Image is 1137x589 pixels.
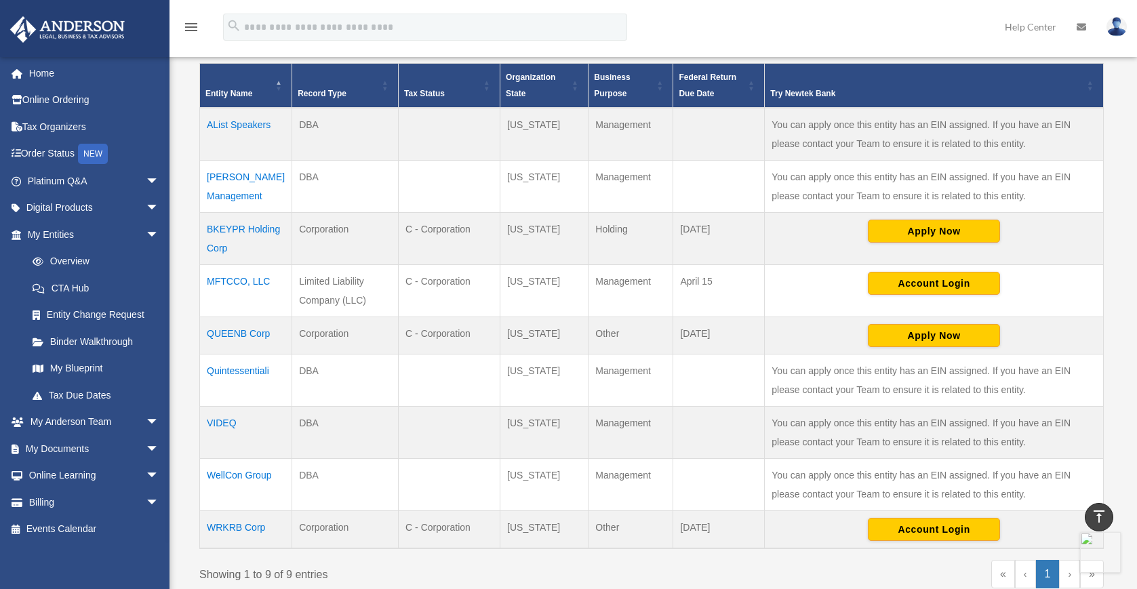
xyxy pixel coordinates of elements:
[673,317,765,354] td: [DATE]
[183,19,199,35] i: menu
[765,459,1104,511] td: You can apply once this entity has an EIN assigned. If you have an EIN please contact your Team t...
[991,560,1015,588] a: First
[589,161,673,213] td: Management
[292,407,399,459] td: DBA
[9,409,180,436] a: My Anderson Teamarrow_drop_down
[589,213,673,265] td: Holding
[9,516,180,543] a: Events Calendar
[200,64,292,108] th: Entity Name: Activate to invert sorting
[146,195,173,222] span: arrow_drop_down
[399,317,500,354] td: C - Corporation
[500,511,589,549] td: [US_STATE]
[9,140,180,168] a: Order StatusNEW
[146,489,173,516] span: arrow_drop_down
[9,489,180,516] a: Billingarrow_drop_down
[146,462,173,490] span: arrow_drop_down
[9,60,180,87] a: Home
[589,459,673,511] td: Management
[146,221,173,249] span: arrow_drop_down
[1085,503,1113,531] a: vertical_align_top
[9,167,180,195] a: Platinum Q&Aarrow_drop_down
[506,73,555,98] span: Organization State
[19,275,173,302] a: CTA Hub
[6,16,129,43] img: Anderson Advisors Platinum Portal
[500,459,589,511] td: [US_STATE]
[200,459,292,511] td: WellCon Group
[1091,508,1107,525] i: vertical_align_top
[399,511,500,549] td: C - Corporation
[500,354,589,407] td: [US_STATE]
[1059,560,1080,588] a: Next
[868,220,1000,243] button: Apply Now
[868,523,1000,534] a: Account Login
[589,354,673,407] td: Management
[673,511,765,549] td: [DATE]
[500,108,589,161] td: [US_STATE]
[199,560,641,584] div: Showing 1 to 9 of 9 entries
[200,511,292,549] td: WRKRB Corp
[9,113,180,140] a: Tax Organizers
[594,73,630,98] span: Business Purpose
[1080,560,1104,588] a: Last
[589,64,673,108] th: Business Purpose: Activate to sort
[292,511,399,549] td: Corporation
[146,409,173,436] span: arrow_drop_down
[673,64,765,108] th: Federal Return Due Date: Activate to sort
[9,87,180,114] a: Online Ordering
[200,265,292,317] td: MFTCCO, LLC
[292,265,399,317] td: Limited Liability Company (LLC)
[589,511,673,549] td: Other
[765,161,1104,213] td: You can apply once this entity has an EIN assigned. If you have an EIN please contact your Team t...
[292,64,399,108] th: Record Type: Activate to sort
[673,213,765,265] td: [DATE]
[868,277,1000,288] a: Account Login
[200,354,292,407] td: Quintessentiali
[292,213,399,265] td: Corporation
[292,459,399,511] td: DBA
[589,108,673,161] td: Management
[9,462,180,489] a: Online Learningarrow_drop_down
[19,302,173,329] a: Entity Change Request
[679,73,736,98] span: Federal Return Due Date
[765,354,1104,407] td: You can apply once this entity has an EIN assigned. If you have an EIN please contact your Team t...
[500,64,589,108] th: Organization State: Activate to sort
[226,18,241,33] i: search
[292,317,399,354] td: Corporation
[9,435,180,462] a: My Documentsarrow_drop_down
[770,85,1083,102] div: Try Newtek Bank
[292,108,399,161] td: DBA
[868,272,1000,295] button: Account Login
[146,167,173,195] span: arrow_drop_down
[205,89,252,98] span: Entity Name
[868,324,1000,347] button: Apply Now
[404,89,445,98] span: Tax Status
[19,248,166,275] a: Overview
[399,64,500,108] th: Tax Status: Activate to sort
[200,213,292,265] td: BKEYPR Holding Corp
[200,317,292,354] td: QUEENB Corp
[765,407,1104,459] td: You can apply once this entity has an EIN assigned. If you have an EIN please contact your Team t...
[146,435,173,463] span: arrow_drop_down
[589,265,673,317] td: Management
[765,108,1104,161] td: You can apply once this entity has an EIN assigned. If you have an EIN please contact your Team t...
[9,221,173,248] a: My Entitiesarrow_drop_down
[589,407,673,459] td: Management
[19,328,173,355] a: Binder Walkthrough
[500,317,589,354] td: [US_STATE]
[500,407,589,459] td: [US_STATE]
[765,64,1104,108] th: Try Newtek Bank : Activate to sort
[1036,560,1060,588] a: 1
[292,354,399,407] td: DBA
[673,265,765,317] td: April 15
[200,407,292,459] td: VIDEQ
[78,144,108,164] div: NEW
[9,195,180,222] a: Digital Productsarrow_drop_down
[399,213,500,265] td: C - Corporation
[1015,560,1036,588] a: Previous
[292,161,399,213] td: DBA
[200,108,292,161] td: AList Speakers
[183,24,199,35] a: menu
[1106,17,1127,37] img: User Pic
[589,317,673,354] td: Other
